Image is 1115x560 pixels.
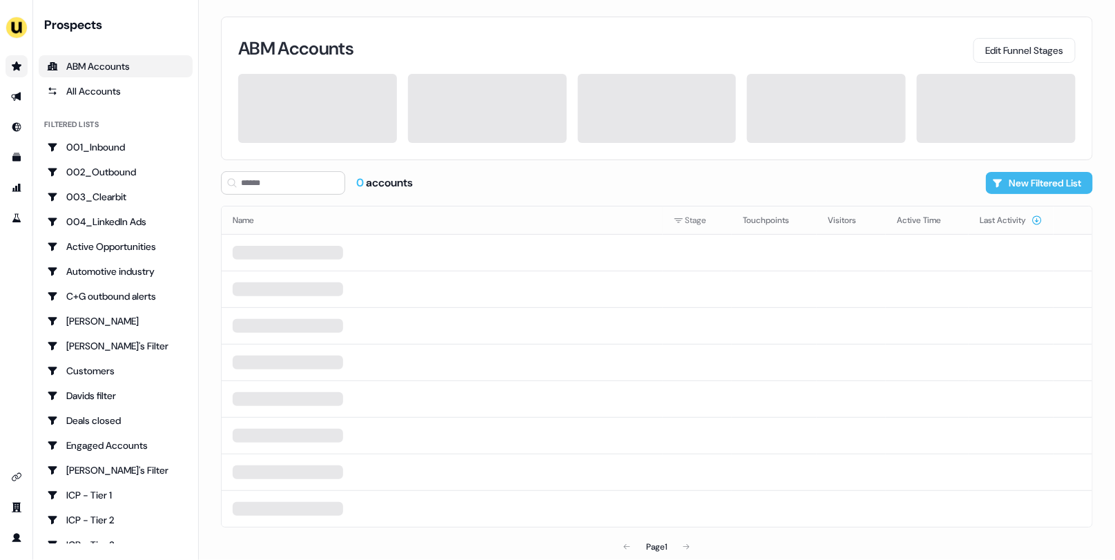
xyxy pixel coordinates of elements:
a: Go to Charlotte Stone [39,310,193,332]
div: ABM Accounts [47,59,184,73]
div: [PERSON_NAME]'s Filter [47,339,184,353]
a: All accounts [39,80,193,102]
button: New Filtered List [986,172,1093,194]
a: Go to Deals closed [39,409,193,432]
a: ABM Accounts [39,55,193,77]
a: Go to outbound experience [6,86,28,108]
a: Go to ICP - Tier 1 [39,484,193,506]
div: Customers [47,364,184,378]
div: ICP - Tier 1 [47,488,184,502]
div: accounts [356,175,413,191]
a: Go to ICP - Tier 2 [39,509,193,531]
div: [PERSON_NAME]'s Filter [47,463,184,477]
a: Go to 002_Outbound [39,161,193,183]
button: Last Activity [980,208,1043,233]
th: Name [222,206,663,234]
div: [PERSON_NAME] [47,314,184,328]
button: Visitors [828,208,873,233]
div: Page 1 [646,540,667,554]
a: Go to ICP - Tier 3 [39,534,193,556]
a: Go to 004_LinkedIn Ads [39,211,193,233]
a: Go to C+G outbound alerts [39,285,193,307]
a: Go to templates [6,146,28,168]
div: 002_Outbound [47,165,184,179]
button: Edit Funnel Stages [973,38,1076,63]
a: Go to Active Opportunities [39,235,193,258]
a: Go to Davids filter [39,385,193,407]
div: 004_LinkedIn Ads [47,215,184,229]
button: Touchpoints [743,208,806,233]
div: 001_Inbound [47,140,184,154]
div: 003_Clearbit [47,190,184,204]
div: Filtered lists [44,119,99,131]
a: Go to Engaged Accounts [39,434,193,456]
span: 0 [356,175,366,190]
h3: ABM Accounts [238,39,353,57]
div: ICP - Tier 2 [47,513,184,527]
div: All Accounts [47,84,184,98]
div: Automotive industry [47,264,184,278]
a: Go to integrations [6,466,28,488]
a: Go to prospects [6,55,28,77]
button: Active Time [897,208,958,233]
div: ICP - Tier 3 [47,538,184,552]
a: Go to attribution [6,177,28,199]
a: Go to experiments [6,207,28,229]
div: Deals closed [47,414,184,427]
div: C+G outbound alerts [47,289,184,303]
a: Go to 001_Inbound [39,136,193,158]
div: Engaged Accounts [47,438,184,452]
a: Go to Customers [39,360,193,382]
a: Go to 003_Clearbit [39,186,193,208]
div: Davids filter [47,389,184,403]
div: Stage [674,213,721,227]
div: Active Opportunities [47,240,184,253]
a: Go to Geneviève's Filter [39,459,193,481]
div: Prospects [44,17,193,33]
a: Go to Charlotte's Filter [39,335,193,357]
a: Go to profile [6,527,28,549]
a: Go to Inbound [6,116,28,138]
a: Go to team [6,496,28,519]
a: Go to Automotive industry [39,260,193,282]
